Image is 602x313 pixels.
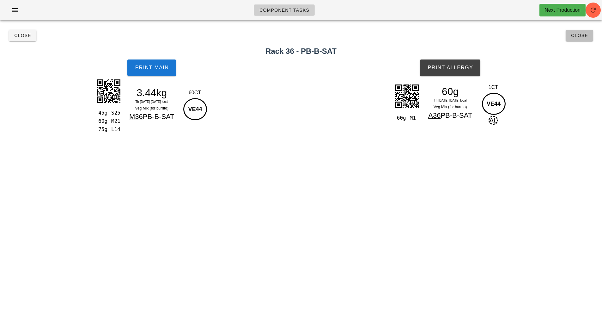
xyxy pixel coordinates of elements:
span: AL [489,116,498,125]
span: Close [571,33,588,38]
div: 75g [96,125,109,134]
img: W60E+YQqFqQAAAABJRU5ErkJggg== [93,75,124,107]
div: 60g [423,87,478,96]
div: Next Production [544,6,581,14]
img: CJ5lAAuHjnk6qeq82WgJE3euYiyFJSdI4nXUCpBgbiahOaqtR6zR1da9vzRAiPLEhtVnNLtJ01UZOfHACzb4YErGJTYA8VAqQ... [391,80,423,112]
div: L14 [109,125,122,134]
div: 1CT [480,84,507,91]
button: Print Allergy [420,59,480,76]
span: Print Allergy [427,65,473,71]
div: VE44 [482,93,506,115]
div: 45g [96,109,109,117]
span: Print Main [135,65,169,71]
div: Veg Mix (for burrito) [423,104,478,110]
span: Th [DATE]-[DATE] local [135,100,168,103]
div: M21 [109,117,122,125]
div: S25 [109,109,122,117]
span: PB-B-SAT [143,113,174,121]
span: PB-B-SAT [441,111,472,119]
div: 3.44kg [124,88,179,97]
div: M1 [407,114,420,122]
a: Component Tasks [254,4,315,16]
span: Component Tasks [259,8,309,13]
span: M36 [129,113,143,121]
h2: Rack 36 - PB-B-SAT [4,46,598,57]
button: Close [9,30,36,41]
div: VE44 [183,98,207,120]
span: Close [14,33,31,38]
div: 60g [96,117,109,125]
div: 60CT [182,89,208,97]
span: Th [DATE]-[DATE] local [434,99,467,102]
button: Print Main [127,59,176,76]
button: Close [566,30,593,41]
div: 60g [394,114,407,122]
div: Veg Mix (for burrito) [124,105,179,111]
span: A36 [428,111,441,119]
